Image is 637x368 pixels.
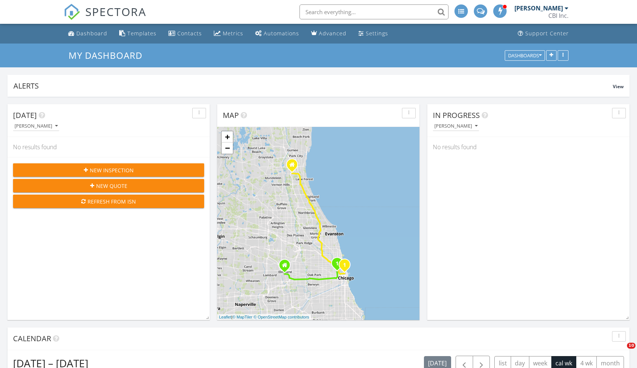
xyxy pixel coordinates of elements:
div: Dashboards [508,53,542,58]
img: The Best Home Inspection Software - Spectora [64,4,80,20]
a: Advanced [308,27,349,41]
a: Leaflet [219,315,231,319]
span: [DATE] [13,110,37,120]
a: © OpenStreetMap contributors [254,315,309,319]
button: Dashboards [505,50,545,61]
div: 600 N Dearborn St 1804, Chicago, IL 60654 [345,265,349,269]
div: CBI Inc. [548,12,568,19]
div: 1648 W Augusta Blvd 3E, Chicago, IL 60622 [337,263,342,268]
i: 1 [336,261,339,266]
button: [PERSON_NAME] [13,121,59,131]
span: In Progress [433,110,480,120]
span: Map [223,110,239,120]
div: Contacts [177,30,202,37]
div: | [217,314,311,320]
div: Refresh from ISN [19,198,198,205]
button: [PERSON_NAME] [433,121,479,131]
div: [PERSON_NAME] [434,124,478,129]
span: Calendar [13,333,51,343]
a: Contacts [165,27,205,41]
span: View [613,83,624,90]
div: No results found [7,137,210,157]
button: Refresh from ISN [13,195,204,208]
div: Support Center [525,30,569,37]
div: 28835 North Herky Dr, Suite 104, Lake Bluff IL 60044 [292,164,297,169]
div: Alerts [13,81,613,91]
div: Templates [127,30,156,37]
div: Advanced [319,30,346,37]
span: 10 [627,343,636,349]
i: 1 [343,263,346,268]
a: Automations (Advanced) [252,27,302,41]
a: Zoom out [222,143,233,154]
a: Templates [116,27,159,41]
div: Metrics [223,30,243,37]
span: New Inspection [90,166,134,174]
a: Support Center [515,27,572,41]
div: 107 One, Elmhurst IL 60126 [285,265,289,269]
input: Search everything... [300,4,449,19]
div: [PERSON_NAME] [514,4,563,12]
a: SPECTORA [64,10,146,26]
a: Settings [355,27,391,41]
div: Settings [366,30,388,37]
a: Zoom in [222,131,233,143]
a: Metrics [211,27,246,41]
button: New Inspection [13,163,204,177]
div: Automations [264,30,299,37]
div: No results found [427,137,630,157]
button: New Quote [13,179,204,192]
span: SPECTORA [85,4,146,19]
a: Dashboard [65,27,110,41]
a: My Dashboard [69,49,149,61]
div: [PERSON_NAME] [15,124,58,129]
div: Dashboard [76,30,107,37]
a: © MapTiler [232,315,253,319]
iframe: Intercom live chat [612,343,630,361]
span: New Quote [96,182,127,190]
